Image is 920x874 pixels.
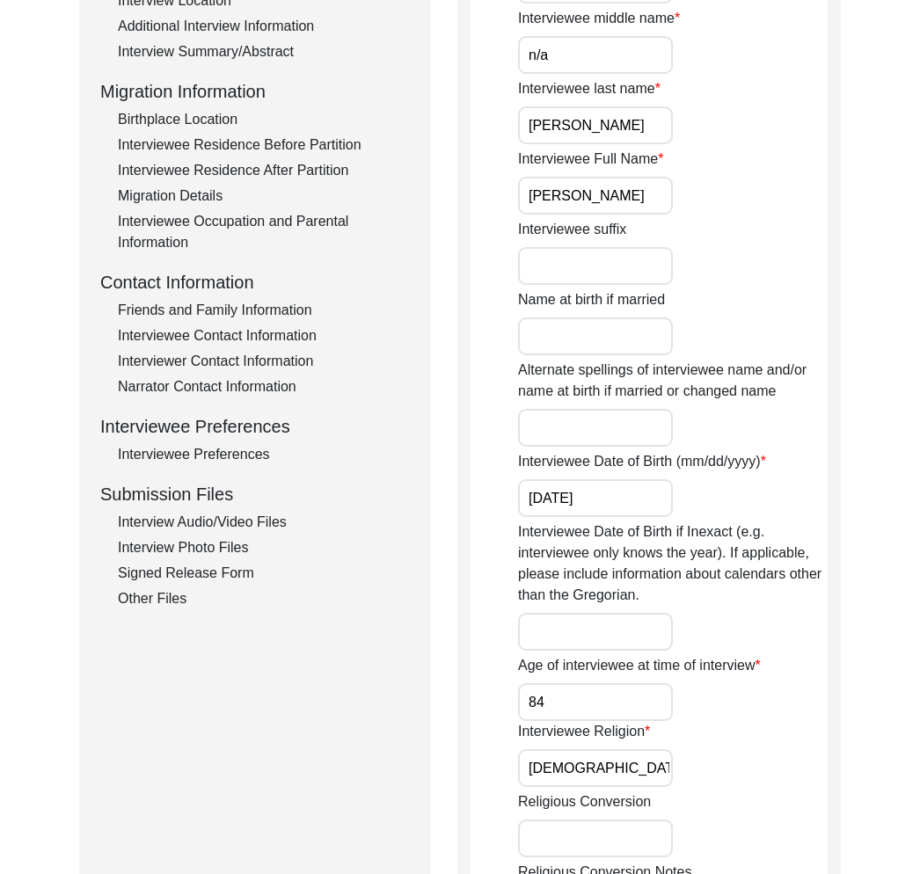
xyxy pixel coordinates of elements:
[118,588,410,609] div: Other Files
[118,351,410,372] div: Interviewer Contact Information
[518,521,828,606] label: Interviewee Date of Birth if Inexact (e.g. interviewee only knows the year). If applicable, pleas...
[118,376,410,397] div: Narrator Contact Information
[100,269,410,295] div: Contact Information
[518,289,665,310] label: Name at birth if married
[118,563,410,584] div: Signed Release Form
[100,481,410,507] div: Submission Files
[118,211,410,253] div: Interviewee Occupation and Parental Information
[518,451,766,472] label: Interviewee Date of Birth (mm/dd/yyyy)
[518,655,761,676] label: Age of interviewee at time of interview
[518,219,626,240] label: Interviewee suffix
[118,16,410,37] div: Additional Interview Information
[100,78,410,105] div: Migration Information
[518,791,651,812] label: Religious Conversion
[518,360,828,402] label: Alternate spellings of interviewee name and/or name at birth if married or changed name
[118,444,410,465] div: Interviewee Preferences
[118,41,410,62] div: Interview Summary/Abstract
[118,537,410,558] div: Interview Photo Files
[118,512,410,533] div: Interview Audio/Video Files
[118,186,410,207] div: Migration Details
[518,78,661,99] label: Interviewee last name
[118,325,410,346] div: Interviewee Contact Information
[100,413,410,440] div: Interviewee Preferences
[118,135,410,156] div: Interviewee Residence Before Partition
[518,721,650,742] label: Interviewee Religion
[118,160,410,181] div: Interviewee Residence After Partition
[118,300,410,321] div: Friends and Family Information
[518,149,663,170] label: Interviewee Full Name
[118,109,410,130] div: Birthplace Location
[518,8,680,29] label: Interviewee middle name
